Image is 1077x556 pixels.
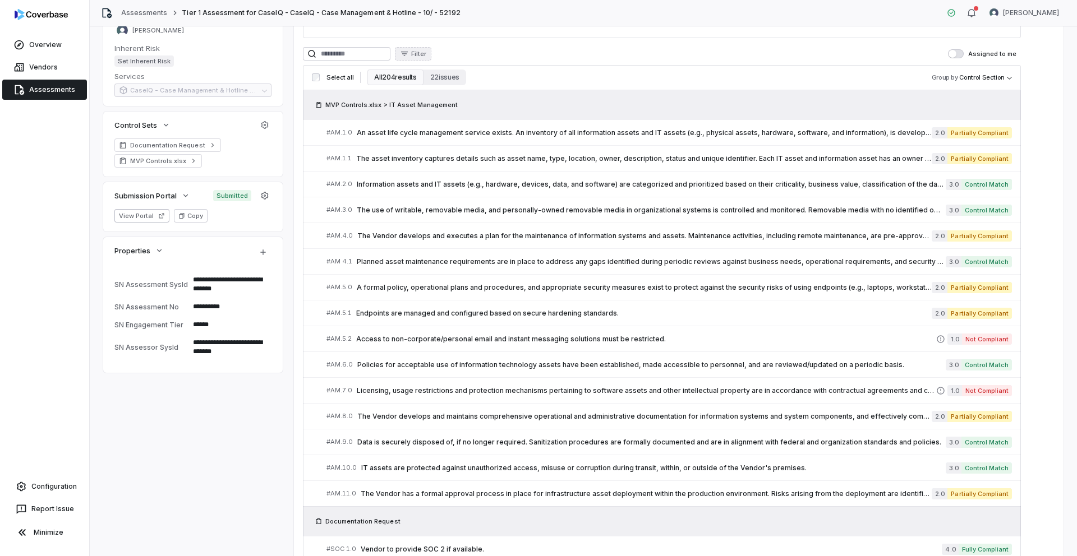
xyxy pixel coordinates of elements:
[130,156,186,165] span: MVP Controls.xlsx
[983,4,1066,21] button: Samuel Folarin avatar[PERSON_NAME]
[326,154,352,163] span: # AM.1.1
[946,359,961,370] span: 3.0
[326,223,1012,248] a: #AM.4.0The Vendor develops and executes a plan for the maintenance of information systems and ass...
[357,180,946,189] span: Information assets and IT assets (e.g., hardware, devices, data, and software) are categorized an...
[111,115,174,135] button: Control Sets
[946,256,961,267] span: 3.0
[947,153,1012,164] span: Partially Compliant
[31,504,74,513] span: Report Issue
[361,489,932,498] span: The Vendor has a formal approval process in place for infrastructure asset deployment within the ...
[357,412,932,421] span: The Vendor develops and maintains comprehensive operational and administrative documentation for ...
[947,411,1012,422] span: Partially Compliant
[961,462,1012,474] span: Control Match
[326,412,353,420] span: # AM.8.0
[357,386,936,395] span: Licensing, usage restrictions and protection mechanisms pertaining to software assets and other i...
[326,352,1012,377] a: #AM.6.0Policies for acceptable use of information technology assets have been established, made a...
[326,545,356,553] span: # SOC 1.0
[4,499,85,519] button: Report Issue
[111,240,167,261] button: Properties
[325,517,401,526] span: Documentation Request
[326,489,356,498] span: # AM.11.0
[174,209,208,223] button: Copy
[326,275,1012,300] a: #AM.5.0A formal policy, operational plans and procedures, and appropriate security measures exist...
[356,335,936,344] span: Access to non-corporate/personal email and instant messaging solutions must be restricted.
[357,360,946,369] span: Policies for acceptable use of information technology assets have been established, made accessib...
[117,25,128,36] img: Samuel Folarin avatar
[114,43,271,53] dt: Inherent Risk
[326,128,352,137] span: # AM.1.0
[326,249,1012,274] a: #AM 4.1Planned asset maintenance requirements are in place to address any gaps identified during ...
[357,128,932,137] span: An asset life cycle management service exists. An inventory of all information assets and IT asse...
[962,333,1012,345] span: Not Compliant
[959,544,1012,555] span: Fully Compliant
[326,378,1012,403] a: #AM.7.0Licensing, usage restrictions and protection mechanisms pertaining to software assets and ...
[357,231,932,240] span: The Vendor develops and executes a plan for the maintenance of information systems and assets. Ma...
[29,63,58,72] span: Vendors
[326,326,1012,351] a: #AM.5.2Access to non-corporate/personal email and instant messaging solutions must be restricted....
[946,437,961,448] span: 3.0
[357,206,946,215] span: The use of writable, removable media, and personally-owned removable media in organizational syst...
[961,179,1012,190] span: Control Match
[357,438,946,447] span: Data is securely disposed of, if no longer required. Sanitization procedures are formally documen...
[29,40,62,49] span: Overview
[114,120,157,130] span: Control Sets
[132,26,184,35] span: [PERSON_NAME]
[942,544,958,555] span: 4.0
[947,282,1012,293] span: Partially Compliant
[357,257,946,266] span: Planned asset maintenance requirements are in place to address any gaps identified during periodi...
[932,127,947,138] span: 2.0
[356,154,932,163] span: The asset inventory captures details such as asset name, type, location, owner, description, stat...
[114,138,221,152] a: Documentation Request
[326,206,352,214] span: # AM.3.0
[961,359,1012,370] span: Control Match
[356,309,932,318] span: Endpoints are managed and configured based on secure hardening standards.
[932,73,958,81] span: Group by
[326,231,353,240] span: # AM.4.0
[947,127,1012,138] span: Partially Compliant
[961,205,1012,216] span: Control Match
[34,528,63,537] span: Minimize
[326,464,357,472] span: # AM.10.0
[357,283,932,292] span: A formal policy, operational plans and procedures, and appropriate security measures exist to pro...
[947,230,1012,242] span: Partially Compliant
[962,385,1012,396] span: Not Compliant
[932,488,947,499] span: 2.0
[948,49,964,58] button: Assigned to me
[4,476,85,497] a: Configuration
[326,429,1012,455] a: #AM.9.0Data is securely disposed of, if no longer required. Sanitization procedures are formally ...
[946,462,961,474] span: 3.0
[326,146,1012,171] a: #AM.1.1The asset inventory captures details such as asset name, type, location, owner, descriptio...
[367,69,423,85] button: All 204 results
[326,481,1012,506] a: #AM.11.0The Vendor has a formal approval process in place for infrastructure asset deployment wit...
[946,179,961,190] span: 3.0
[114,321,188,329] div: SN Engagement Tier
[4,521,85,544] button: Minimize
[989,8,998,17] img: Samuel Folarin avatar
[326,309,352,317] span: # AM.5.1
[29,85,75,94] span: Assessments
[31,482,77,491] span: Configuration
[114,154,202,168] a: MVP Controls.xlsx
[15,9,68,20] img: logo-D7KZi-bG.svg
[948,49,1016,58] label: Assigned to me
[326,172,1012,197] a: #AM.2.0Information assets and IT assets (e.g., hardware, devices, data, and software) are categor...
[395,47,431,61] button: Filter
[312,73,320,81] input: Select all
[326,283,352,291] span: # AM.5.0
[326,300,1012,326] a: #AM.5.1Endpoints are managed and configured based on secure hardening standards.2.0Partially Comp...
[2,35,87,55] a: Overview
[130,141,205,150] span: Documentation Request
[947,385,962,396] span: 1.0
[326,120,1012,145] a: #AM.1.0An asset life cycle management service exists. An inventory of all information assets and ...
[114,55,174,67] span: Set Inherent Risk
[213,190,251,201] span: Submitted
[961,437,1012,448] span: Control Match
[411,50,426,58] span: Filter
[111,186,194,206] button: Submission Portal
[114,245,150,256] span: Properties
[326,335,352,343] span: # AM.5.2
[2,57,87,77] a: Vendors
[932,308,947,319] span: 2.0
[326,386,352,395] span: # AM.7.0
[326,438,353,446] span: # AM.9.0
